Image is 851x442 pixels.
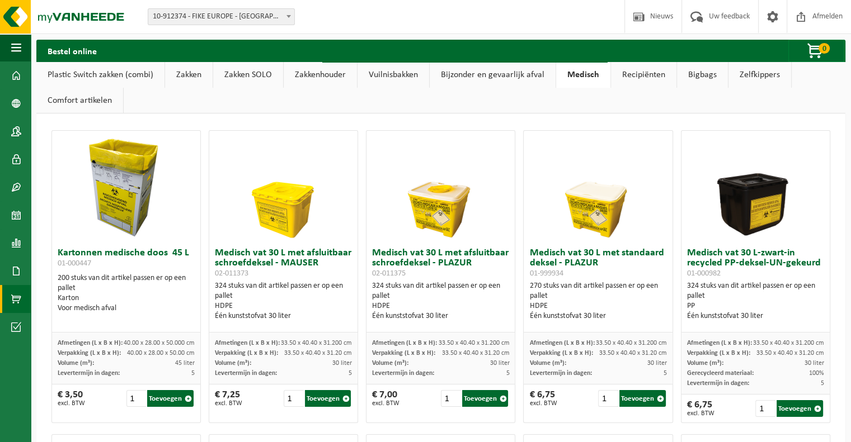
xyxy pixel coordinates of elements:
[687,340,752,346] span: Afmetingen (L x B x H):
[821,380,824,387] span: 5
[36,62,164,88] a: Plastic Switch zakken (combi)
[490,360,509,367] span: 30 liter
[611,62,676,88] a: Recipiënten
[430,62,556,88] a: Bijzonder en gevaarlijk afval
[556,62,610,88] a: Medisch
[165,62,213,88] a: Zakken
[58,303,195,313] div: Voor medisch afval
[438,340,509,346] span: 33.50 x 40.40 x 31.200 cm
[755,400,775,417] input: 1
[58,360,94,367] span: Volume (m³):
[529,400,557,407] span: excl. BTW
[148,8,295,25] span: 10-912374 - FIKE EUROPE - HERENTALS
[687,400,714,417] div: € 6,75
[506,370,509,377] span: 5
[372,311,509,321] div: Één kunststofvat 30 liter
[619,390,666,407] button: Toevoegen
[284,350,352,357] span: 33.50 x 40.40 x 31.20 cm
[358,62,429,88] a: Vuilnisbakken
[462,390,509,407] button: Toevoegen
[372,360,408,367] span: Volume (m³):
[529,390,557,407] div: € 6,75
[215,390,242,407] div: € 7,25
[372,281,509,321] div: 324 stuks van dit artikel passen er op een pallet
[529,340,594,346] span: Afmetingen (L x B x H):
[687,410,714,417] span: excl. BTW
[36,88,123,113] a: Comfort artikelen
[542,131,654,243] img: 01-999934
[127,350,195,357] span: 40.00 x 28.00 x 50.00 cm
[305,390,351,407] button: Toevoegen
[805,360,824,367] span: 30 liter
[529,269,563,278] span: 01-999934
[372,350,435,357] span: Verpakking (L x B x H):
[372,390,399,407] div: € 7,00
[529,370,591,377] span: Levertermijn in dagen:
[599,350,667,357] span: 33.50 x 40.40 x 31.20 cm
[809,370,824,377] span: 100%
[687,269,721,278] span: 01-000982
[529,350,593,357] span: Verpakking (L x B x H):
[819,43,830,54] span: 0
[58,390,85,407] div: € 3,50
[441,350,509,357] span: 33.50 x 40.40 x 31.20 cm
[284,62,357,88] a: Zakkenhouder
[372,248,509,278] h3: Medisch vat 30 L met afsluitbaar schroefdeksel - PLAZUR
[228,131,340,243] img: 02-011373
[598,390,618,407] input: 1
[529,360,566,367] span: Volume (m³):
[147,390,194,407] button: Toevoegen
[677,62,728,88] a: Bigbags
[58,293,195,303] div: Karton
[58,340,123,346] span: Afmetingen (L x B x H):
[175,360,195,367] span: 45 liter
[215,248,352,278] h3: Medisch vat 30 L met afsluitbaar schroefdeksel - MAUSER
[687,370,754,377] span: Gerecycleerd materiaal:
[215,340,280,346] span: Afmetingen (L x B x H):
[215,301,352,311] div: HDPE
[215,311,352,321] div: Één kunststofvat 30 liter
[372,301,509,311] div: HDPE
[58,259,91,268] span: 01-000447
[687,380,749,387] span: Levertermijn in dagen:
[687,301,824,311] div: PP
[58,273,195,313] div: 200 stuks van dit artikel passen er op een pallet
[70,131,182,243] img: 01-000447
[332,360,352,367] span: 30 liter
[124,340,195,346] span: 40.00 x 28.00 x 50.000 cm
[36,40,108,61] h2: Bestel online
[58,248,195,270] h3: Kartonnen medische doos 45 L
[372,269,406,278] span: 02-011375
[148,9,294,25] span: 10-912374 - FIKE EUROPE - HERENTALS
[372,370,434,377] span: Levertermijn in dagen:
[441,390,461,407] input: 1
[372,340,437,346] span: Afmetingen (L x B x H):
[191,370,195,377] span: 5
[58,400,85,407] span: excl. BTW
[349,370,352,377] span: 5
[756,350,824,357] span: 33.50 x 40.40 x 31.20 cm
[687,360,723,367] span: Volume (m³):
[215,370,277,377] span: Levertermijn in dagen:
[529,311,666,321] div: Één kunststofvat 30 liter
[687,311,824,321] div: Één kunststofvat 30 liter
[728,62,791,88] a: Zelfkippers
[687,281,824,321] div: 324 stuks van dit artikel passen er op een pallet
[215,269,248,278] span: 02-011373
[529,281,666,321] div: 270 stuks van dit artikel passen er op een pallet
[529,301,666,311] div: HDPE
[687,248,824,278] h3: Medisch vat 30 L-zwart-in recycled PP-deksel-UN-gekeurd
[58,350,121,357] span: Verpakking (L x B x H):
[284,390,304,407] input: 1
[385,131,497,243] img: 02-011375
[281,340,352,346] span: 33.50 x 40.40 x 31.200 cm
[777,400,823,417] button: Toevoegen
[213,62,283,88] a: Zakken SOLO
[664,370,667,377] span: 5
[215,350,278,357] span: Verpakking (L x B x H):
[788,40,844,62] button: 0
[372,400,399,407] span: excl. BTW
[529,248,666,278] h3: Medisch vat 30 L met standaard deksel - PLAZUR
[699,131,811,243] img: 01-000982
[687,350,750,357] span: Verpakking (L x B x H):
